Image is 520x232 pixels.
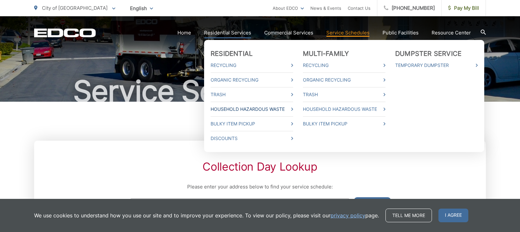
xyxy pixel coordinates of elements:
[211,135,293,142] a: Discounts
[432,29,471,37] a: Resource Center
[129,183,391,191] p: Please enter your address below to find your service schedule:
[348,4,370,12] a: Contact Us
[303,105,385,113] a: Household Hazardous Waste
[211,50,253,58] a: Residential
[211,61,293,69] a: Recycling
[303,91,385,98] a: Trash
[177,29,191,37] a: Home
[211,91,293,98] a: Trash
[42,5,108,11] span: City of [GEOGRAPHIC_DATA]
[211,120,293,128] a: Bulky Item Pickup
[395,61,478,69] a: Temporary Dumpster
[385,209,432,222] a: Tell me more
[395,50,461,58] a: Dumpster Service
[303,50,349,58] a: Multi-Family
[310,4,341,12] a: News & Events
[264,29,313,37] a: Commercial Services
[383,29,419,37] a: Public Facilities
[448,4,479,12] span: Pay My Bill
[354,197,391,211] button: Lookup
[204,29,251,37] a: Residential Services
[34,28,96,37] a: EDCD logo. Return to the homepage.
[211,76,293,84] a: Organic Recycling
[34,212,379,219] p: We use cookies to understand how you use our site and to improve your experience. To view our pol...
[273,4,304,12] a: About EDCO
[211,105,293,113] a: Household Hazardous Waste
[331,212,365,219] a: privacy policy
[303,76,385,84] a: Organic Recycling
[326,29,370,37] a: Service Schedules
[303,61,385,69] a: Recycling
[129,160,391,173] h2: Collection Day Lookup
[125,3,158,14] span: English
[303,120,385,128] a: Bulky Item Pickup
[34,75,486,108] h1: Service Schedules
[129,198,351,210] input: Enter Address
